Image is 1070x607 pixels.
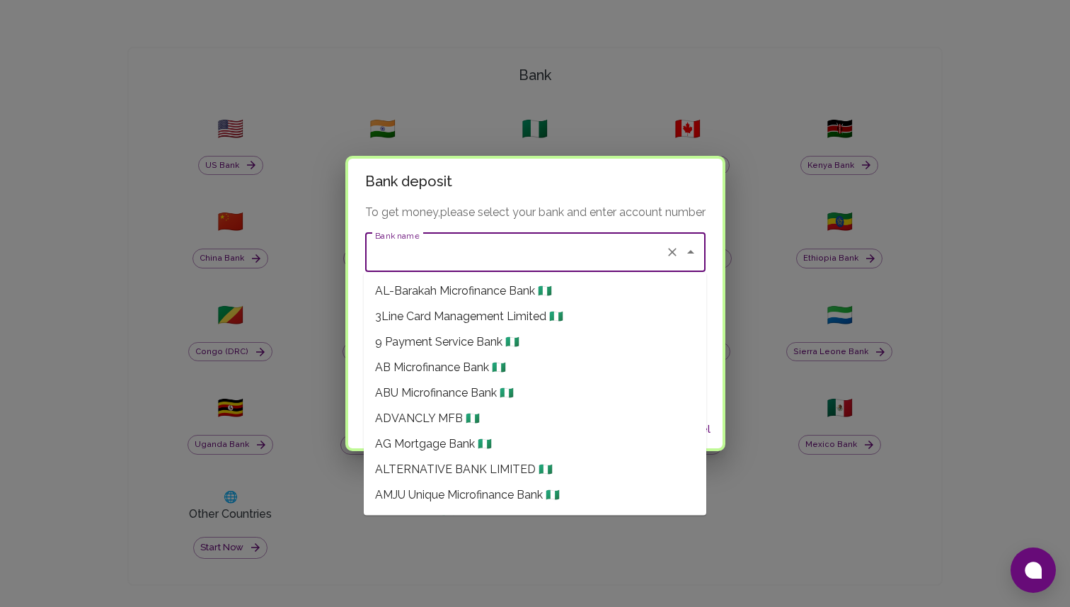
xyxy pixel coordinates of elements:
span: ABU Microfinance Bank 🇳🇬 [375,385,514,402]
span: AMJU Unique Microfinance Bank 🇳🇬 [375,487,560,504]
label: Bank name [375,229,419,242]
button: Open chat window [1011,548,1056,593]
span: 3Line Card Management Limited 🇳🇬 [375,308,563,325]
button: Close [681,242,701,262]
span: AG Mortgage Bank 🇳🇬 [375,436,492,453]
span: ALTERNATIVE BANK LIMITED 🇳🇬 [375,461,553,478]
span: ADVANCLY MFB 🇳🇬 [375,410,480,427]
button: Clear [662,242,682,262]
span: AMML MFB 🇳🇬 [375,512,454,529]
h2: Bank deposit [348,159,723,204]
span: 9 Payment Service Bank 🇳🇬 [375,334,519,351]
span: AB Microfinance Bank 🇳🇬 [375,359,506,376]
span: AL-Barakah Microfinance Bank 🇳🇬 [375,283,552,300]
p: To get money, please select your bank and enter account number [365,204,706,221]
